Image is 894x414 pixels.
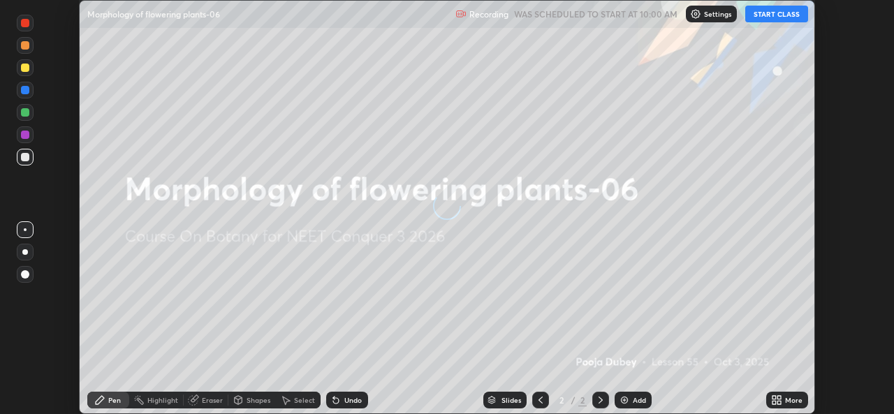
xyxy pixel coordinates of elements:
div: More [785,397,803,404]
p: Morphology of flowering plants-06 [87,8,220,20]
img: class-settings-icons [690,8,701,20]
div: / [571,396,576,404]
div: Undo [344,397,362,404]
h5: WAS SCHEDULED TO START AT 10:00 AM [514,8,677,20]
div: Slides [501,397,521,404]
div: Add [633,397,646,404]
button: START CLASS [745,6,808,22]
img: add-slide-button [619,394,630,406]
div: Shapes [247,397,270,404]
div: 2 [578,394,587,406]
div: Pen [108,397,121,404]
p: Settings [704,10,731,17]
div: Highlight [147,397,178,404]
img: recording.375f2c34.svg [455,8,467,20]
div: 2 [555,396,569,404]
p: Recording [469,9,508,20]
div: Eraser [202,397,223,404]
div: Select [294,397,315,404]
